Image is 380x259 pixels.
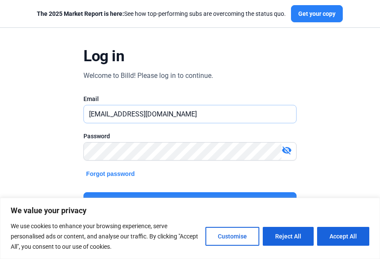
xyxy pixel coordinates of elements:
[263,227,314,246] button: Reject All
[83,47,124,65] div: Log in
[317,227,369,246] button: Accept All
[291,5,343,22] button: Get your copy
[83,169,137,179] button: Forgot password
[83,71,213,81] div: Welcome to Billd! Please log in to continue.
[37,9,286,18] div: See how top-performing subs are overcoming the status quo.
[37,10,124,17] span: The 2025 Market Report is here:
[83,192,296,212] button: Log in
[205,227,259,246] button: Customise
[83,132,296,140] div: Password
[83,95,296,103] div: Email
[11,221,199,252] p: We use cookies to enhance your browsing experience, serve personalised ads or content, and analys...
[11,205,369,216] p: We value your privacy
[282,145,292,155] mat-icon: visibility_off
